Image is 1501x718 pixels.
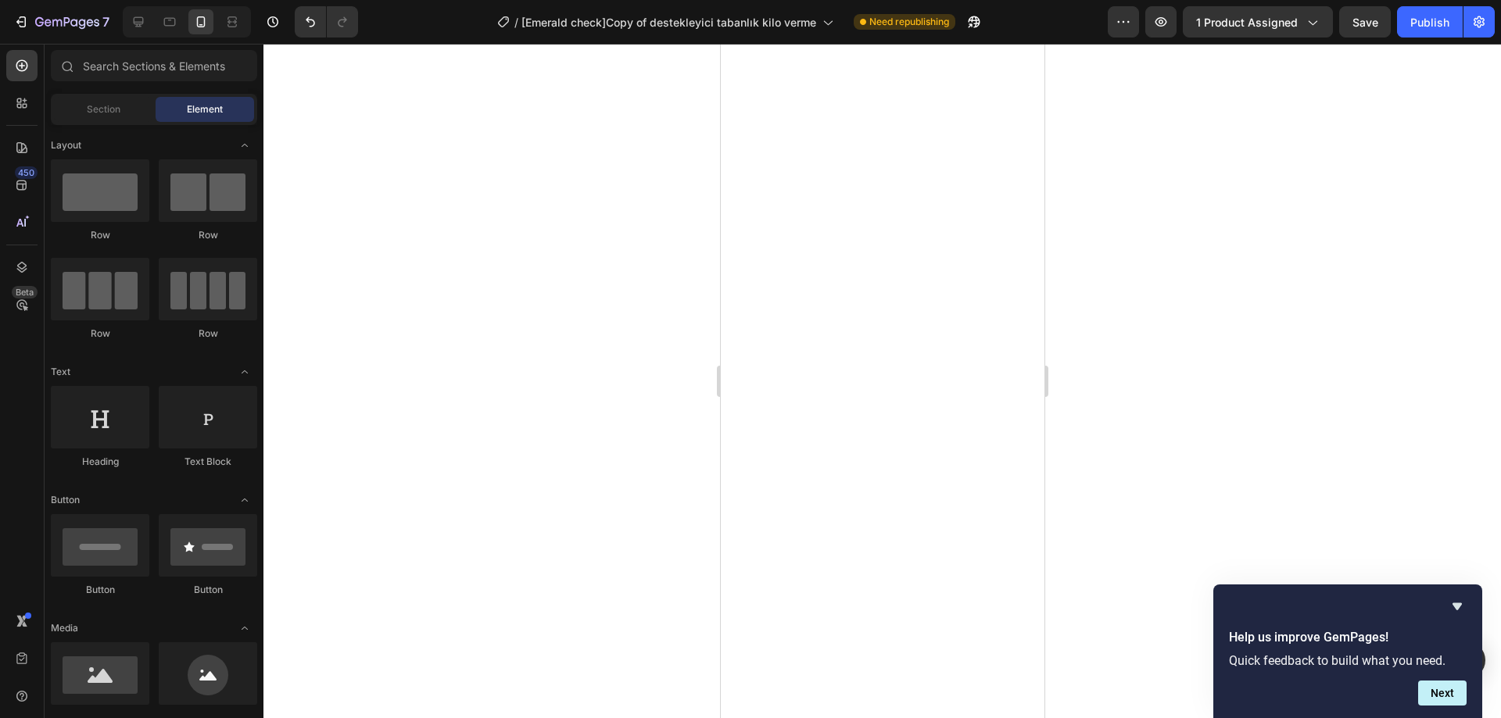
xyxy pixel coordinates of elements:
span: Text [51,365,70,379]
span: Media [51,621,78,635]
p: 7 [102,13,109,31]
span: Save [1352,16,1378,29]
button: Hide survey [1448,597,1467,616]
h2: Help us improve GemPages! [1229,628,1467,647]
button: 7 [6,6,116,38]
span: Toggle open [232,488,257,513]
span: Layout [51,138,81,152]
div: Text Block [159,455,257,469]
div: Button [159,583,257,597]
span: Toggle open [232,616,257,641]
div: Button [51,583,149,597]
div: Row [159,228,257,242]
div: Publish [1410,14,1449,30]
button: Publish [1397,6,1463,38]
div: Heading [51,455,149,469]
div: Row [51,228,149,242]
span: Element [187,102,223,116]
span: / [514,14,518,30]
div: Undo/Redo [295,6,358,38]
button: 1 product assigned [1183,6,1333,38]
button: Save [1339,6,1391,38]
div: Beta [12,286,38,298]
span: Section [87,102,120,116]
span: Toggle open [232,359,257,384]
span: Button [51,493,80,507]
p: Quick feedback to build what you need. [1229,653,1467,668]
span: 1 product assigned [1196,14,1298,30]
span: Toggle open [232,133,257,158]
span: [Emerald check]Copy of destekleyici tabanlık kilo verme [521,14,816,30]
input: Search Sections & Elements [51,50,257,81]
span: Need republishing [869,15,949,29]
div: 450 [15,166,38,179]
div: Row [159,327,257,341]
div: Row [51,327,149,341]
iframe: Design area [721,44,1044,718]
button: Next question [1418,680,1467,705]
div: Help us improve GemPages! [1229,597,1467,705]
